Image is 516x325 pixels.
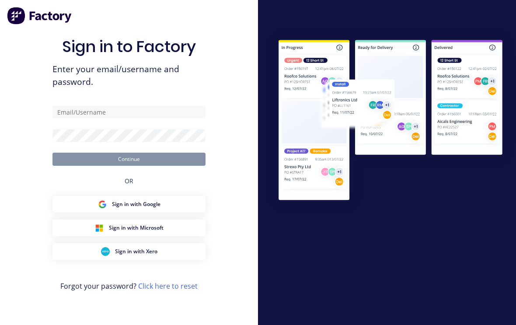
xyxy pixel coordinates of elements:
span: Forgot your password? [60,281,198,291]
button: Microsoft Sign inSign in with Microsoft [52,220,206,236]
button: Xero Sign inSign in with Xero [52,243,206,260]
h1: Sign in to Factory [62,37,196,56]
span: Enter your email/username and password. [52,63,206,88]
span: Sign in with Google [112,200,160,208]
button: Continue [52,153,206,166]
a: Click here to reset [138,281,198,291]
span: Sign in with Xero [115,248,157,255]
img: Microsoft Sign in [95,224,104,232]
img: Factory [7,7,73,24]
img: Sign in [265,28,516,215]
span: Sign in with Microsoft [109,224,164,232]
div: OR [125,166,133,196]
input: Email/Username [52,105,206,119]
button: Google Sign inSign in with Google [52,196,206,213]
img: Google Sign in [98,200,107,209]
img: Xero Sign in [101,247,110,256]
